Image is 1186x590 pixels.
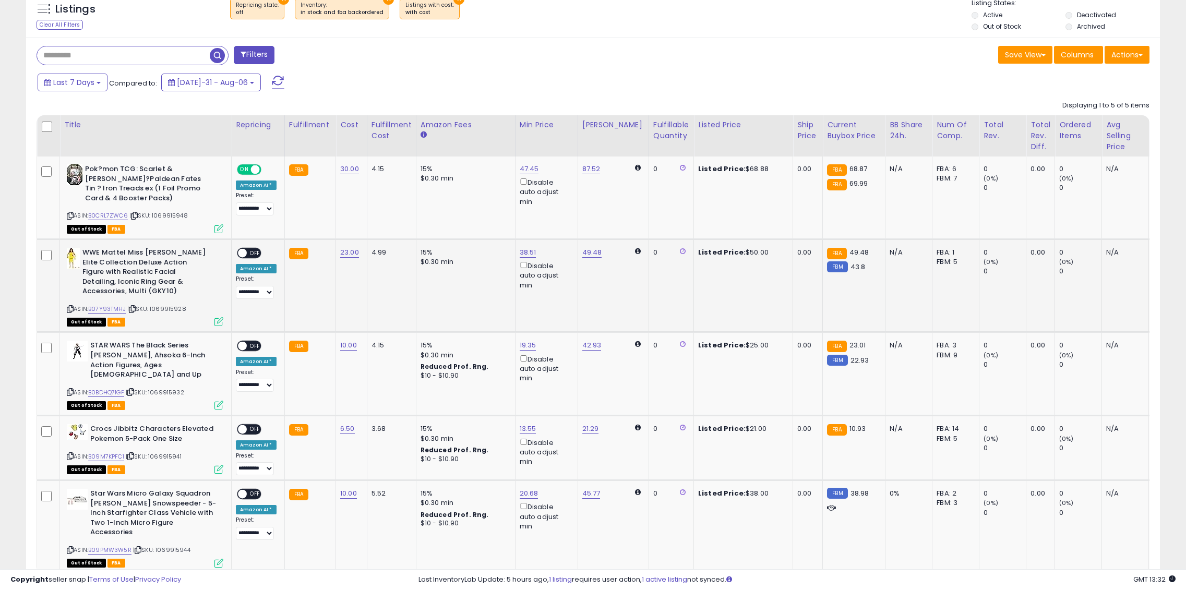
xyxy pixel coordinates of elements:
[236,264,277,273] div: Amazon AI *
[1077,22,1105,31] label: Archived
[64,119,227,130] div: Title
[90,341,217,382] b: STAR WARS The Black Series [PERSON_NAME], Ahsoka 6-Inch Action Figures, Ages [DEMOGRAPHIC_DATA] a...
[937,351,971,360] div: FBM: 9
[236,357,277,366] div: Amazon AI *
[520,247,536,258] a: 38.51
[67,341,223,408] div: ASIN:
[984,489,1026,498] div: 0
[520,437,570,467] div: Disable auto adjust min
[653,119,689,141] div: Fulfillable Quantity
[238,165,251,174] span: ON
[372,489,408,498] div: 5.52
[301,1,384,17] span: Inventory :
[937,174,971,183] div: FBM: 7
[1106,424,1141,434] div: N/A
[937,434,971,443] div: FBM: 5
[698,488,746,498] b: Listed Price:
[890,164,924,174] div: N/A
[1059,341,1101,350] div: 0
[236,275,277,299] div: Preset:
[38,74,107,91] button: Last 7 Days
[984,351,998,359] small: (0%)
[289,424,308,436] small: FBA
[129,211,188,220] span: | SKU: 1069915948
[797,248,814,257] div: 0.00
[937,257,971,267] div: FBM: 5
[236,440,277,450] div: Amazon AI *
[1059,248,1101,257] div: 0
[234,46,274,64] button: Filters
[849,340,866,350] span: 23.01
[85,164,212,206] b: Pok?mon TCG: Scarlet & [PERSON_NAME]?Paldean Fates Tin ? Iron Treads ex (1 Foil Promo Card & 4 Bo...
[1059,499,1074,507] small: (0%)
[642,574,687,584] a: 1 active listing
[1031,424,1047,434] div: 0.00
[135,574,181,584] a: Privacy Policy
[161,74,261,91] button: [DATE]-31 - Aug-06
[827,424,846,436] small: FBA
[247,490,263,499] span: OFF
[421,174,507,183] div: $0.30 min
[1059,183,1101,192] div: 0
[1059,489,1101,498] div: 0
[653,164,686,174] div: 0
[236,180,277,190] div: Amazon AI *
[372,424,408,434] div: 3.68
[698,119,788,130] div: Listed Price
[984,258,998,266] small: (0%)
[890,424,924,434] div: N/A
[67,424,88,440] img: 315OsjERbjL._SL40_.jpg
[582,164,601,174] a: 87.52
[247,342,263,351] span: OFF
[827,179,846,190] small: FBA
[937,119,975,141] div: Num of Comp.
[236,516,277,540] div: Preset:
[127,305,186,313] span: | SKU: 1069915928
[90,489,217,540] b: Star Wars Micro Galaxy Squadron [PERSON_NAME] Snowspeeder - 5-Inch Starfighter Class Vehicle with...
[520,488,538,499] a: 20.68
[1031,248,1047,257] div: 0.00
[421,130,427,140] small: Amazon Fees.
[67,248,80,269] img: 41WyIDMx9jL._SL40_.jpg
[421,434,507,443] div: $0.30 min
[421,248,507,257] div: 15%
[67,164,223,232] div: ASIN:
[421,510,489,519] b: Reduced Prof. Rng.
[247,425,263,434] span: OFF
[107,225,125,234] span: FBA
[301,9,384,16] div: in stock and fba backordered
[107,559,125,568] span: FBA
[421,489,507,498] div: 15%
[260,165,277,174] span: OFF
[340,424,355,434] a: 6.50
[107,465,125,474] span: FBA
[67,164,82,185] img: 51G6pdvkJBL._SL40_.jpg
[372,119,412,141] div: Fulfillment Cost
[827,341,846,352] small: FBA
[1054,46,1103,64] button: Columns
[289,119,331,130] div: Fulfillment
[520,176,570,207] div: Disable auto adjust min
[109,78,157,88] span: Compared to:
[984,119,1022,141] div: Total Rev.
[549,574,572,584] a: 1 listing
[1077,10,1116,19] label: Deactivated
[88,546,131,555] a: B09PMW3W5R
[653,248,686,257] div: 0
[797,424,814,434] div: 0.00
[236,369,277,392] div: Preset:
[850,355,869,365] span: 22.93
[177,77,248,88] span: [DATE]-31 - Aug-06
[937,341,971,350] div: FBA: 3
[1059,267,1101,276] div: 0
[236,505,277,514] div: Amazon AI *
[827,248,846,259] small: FBA
[1106,164,1141,174] div: N/A
[372,248,408,257] div: 4.99
[797,164,814,174] div: 0.00
[67,559,106,568] span: All listings that are currently out of stock and unavailable for purchase on Amazon
[827,119,881,141] div: Current Buybox Price
[88,452,124,461] a: B09M7KPFC1
[984,360,1026,369] div: 0
[890,489,924,498] div: 0%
